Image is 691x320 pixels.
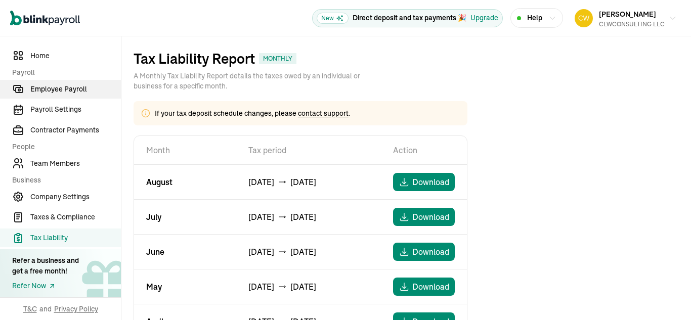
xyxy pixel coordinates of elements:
span: Taxes & Compliance [30,212,121,222]
button: Download [393,278,455,296]
span: Download [412,281,449,293]
span: [DATE] [248,211,274,223]
span: Payroll [12,67,115,78]
span: Business [12,175,115,186]
button: Download [393,243,455,261]
span: [DATE] [290,281,316,293]
span: Contractor Payments [30,125,121,135]
span: [DATE] [248,281,274,293]
th: Month [134,136,236,165]
button: Upgrade [470,13,498,23]
th: Tax period [236,136,381,165]
div: monthly [259,53,296,64]
iframe: To enrich screen reader interactions, please activate Accessibility in Grammarly extension settings [640,271,691,320]
p: Direct deposit and tax payments 🎉 [353,13,466,23]
span: Team Members [30,158,121,169]
nav: Global [10,4,80,33]
span: Company Settings [30,192,121,202]
div: Chat Widget [640,271,691,320]
div: Refer a business and get a free month! [12,255,79,277]
button: Help [510,8,563,28]
span: Payroll Settings [30,104,121,115]
button: Download [393,173,455,191]
span: T&C [23,304,37,314]
span: [DATE] [248,176,274,188]
td: July [134,200,236,235]
button: [PERSON_NAME]CLWCONSULTING LLC [571,6,681,31]
span: [DATE] [290,211,316,223]
p: A Monthly Tax Liability Report details the taxes owed by an individual or business for a specific... [134,71,376,91]
span: [DATE] [290,176,316,188]
a: contact support [298,109,349,118]
span: Tax Liability [30,233,121,243]
span: [DATE] [290,246,316,258]
span: [PERSON_NAME] [599,10,656,19]
span: Employee Payroll [30,84,121,95]
h1: Tax Liability Report [134,51,255,67]
button: Download [393,208,455,226]
td: June [134,235,236,269]
td: August [134,165,236,200]
span: Download [412,211,449,223]
td: May [134,269,236,304]
span: New [317,13,349,24]
a: Refer Now [12,281,79,291]
div: CLWCONSULTING LLC [599,20,665,29]
span: Help [527,13,542,23]
span: Download [412,176,449,188]
p: If your tax deposit schedule changes, please . [155,108,350,118]
span: [DATE] [248,246,274,258]
span: Download [412,246,449,258]
th: Action [381,136,467,165]
span: Privacy Policy [54,304,98,314]
span: Home [30,51,121,61]
span: People [12,142,115,152]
